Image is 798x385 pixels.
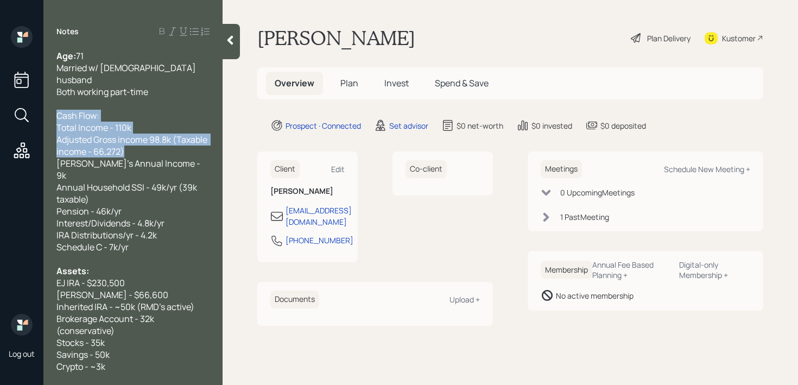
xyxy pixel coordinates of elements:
[56,229,157,241] span: IRA Distributions/yr - 4.2k
[270,160,300,178] h6: Client
[76,50,84,62] span: 71
[541,261,592,279] h6: Membership
[275,77,314,89] span: Overview
[340,77,358,89] span: Plan
[56,289,168,301] span: [PERSON_NAME] - $66,600
[56,217,164,229] span: Interest/Dividends - 4.8k/yr
[56,110,99,122] span: Cash Flow:
[56,301,194,313] span: Inherited IRA - ~50k (RMD's active)
[331,164,345,174] div: Edit
[56,181,199,205] span: Annual Household SSI - 49k/yr (39k taxable)
[406,160,447,178] h6: Co-client
[56,361,105,373] span: Crypto - ~3k
[286,235,353,246] div: [PHONE_NUMBER]
[435,77,489,89] span: Spend & Save
[270,291,319,308] h6: Documents
[270,187,345,196] h6: [PERSON_NAME]
[541,160,582,178] h6: Meetings
[56,134,209,157] span: Adjusted Gross income 98.8k (Taxable income - 66,272)
[664,164,750,174] div: Schedule New Meeting +
[56,277,125,289] span: EJ IRA - $230,500
[286,120,361,131] div: Prospect · Connected
[9,349,35,359] div: Log out
[531,120,572,131] div: $0 invested
[449,294,480,305] div: Upload +
[384,77,409,89] span: Invest
[592,260,670,280] div: Annual Fee Based Planning +
[56,122,131,134] span: Total Income - 110k
[56,26,79,37] label: Notes
[389,120,428,131] div: Set advisor
[56,86,148,98] span: Both working part-time
[560,187,635,198] div: 0 Upcoming Meeting s
[56,157,202,181] span: [PERSON_NAME]'s Annual Income - 9k
[286,205,352,228] div: [EMAIL_ADDRESS][DOMAIN_NAME]
[56,50,76,62] span: Age:
[560,211,609,223] div: 1 Past Meeting
[11,314,33,336] img: retirable_logo.png
[56,337,105,349] span: Stocks - 35k
[679,260,750,280] div: Digital-only Membership +
[257,26,415,50] h1: [PERSON_NAME]
[56,205,122,217] span: Pension - 46k/yr
[647,33,691,44] div: Plan Delivery
[56,241,129,253] span: Schedule C - 7k/yr
[56,313,156,337] span: Brokerage Account - 32k (conservative)
[556,290,634,301] div: No active membership
[56,265,89,277] span: Assets:
[457,120,503,131] div: $0 net-worth
[722,33,756,44] div: Kustomer
[56,62,198,86] span: Married w/ [DEMOGRAPHIC_DATA] husband
[56,349,110,361] span: Savings - 50k
[600,120,646,131] div: $0 deposited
